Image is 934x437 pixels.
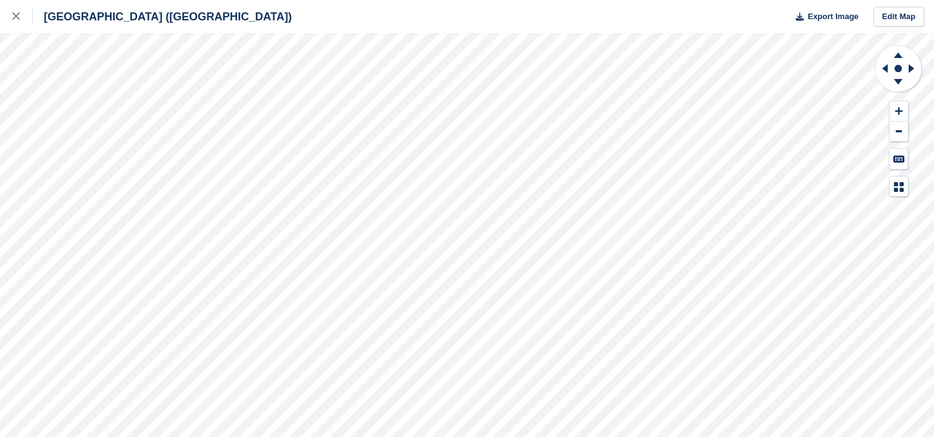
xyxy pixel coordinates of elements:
button: Zoom In [890,101,908,122]
button: Map Legend [890,177,908,197]
button: Zoom Out [890,122,908,142]
div: [GEOGRAPHIC_DATA] ([GEOGRAPHIC_DATA]) [33,9,292,24]
button: Keyboard Shortcuts [890,149,908,169]
button: Export Image [788,7,859,27]
span: Export Image [807,10,858,23]
a: Edit Map [874,7,924,27]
